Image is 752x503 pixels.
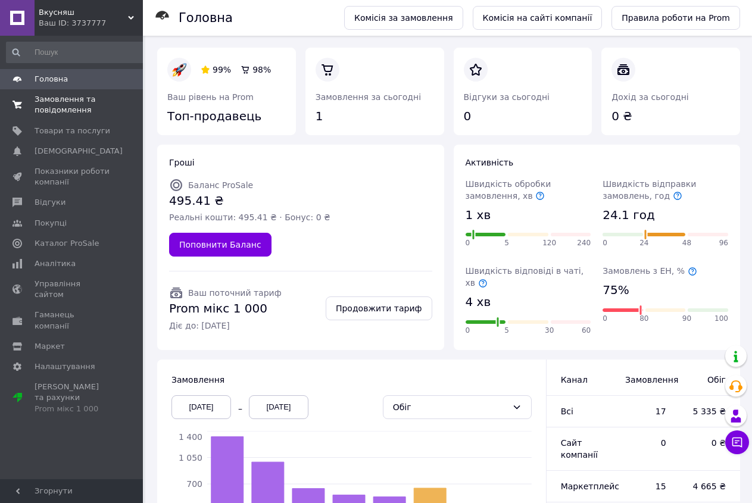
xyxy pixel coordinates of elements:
[35,197,65,208] span: Відгуки
[504,238,509,248] span: 5
[179,11,233,25] h1: Головна
[466,179,551,201] span: Швидкість обробки замовлення, хв
[473,6,603,30] a: Комісія на сайті компанії
[35,238,99,249] span: Каталог ProSale
[725,430,749,454] button: Чат з покупцем
[344,6,463,30] a: Комісія за замовлення
[603,207,654,224] span: 24.1 год
[577,238,591,248] span: 240
[35,310,110,331] span: Гаманець компанії
[690,480,726,492] span: 4 665 ₴
[714,314,728,324] span: 100
[188,288,282,298] span: Ваш поточний тариф
[625,374,666,386] span: Замовлення
[466,266,584,288] span: Швидкість відповіді в чаті, хв
[719,238,728,248] span: 96
[545,326,554,336] span: 30
[35,218,67,229] span: Покупці
[171,395,231,419] div: [DATE]
[171,375,224,385] span: Замовлення
[466,158,514,167] span: Активність
[35,361,95,372] span: Налаштування
[179,432,202,442] tspan: 1 400
[561,407,573,416] span: Всi
[35,146,123,157] span: [DEMOGRAPHIC_DATA]
[625,480,666,492] span: 15
[169,300,282,317] span: Prom мікс 1 000
[35,404,110,414] div: Prom мікс 1 000
[169,158,195,167] span: Гроші
[249,395,308,419] div: [DATE]
[35,74,68,85] span: Головна
[326,296,432,320] a: Продовжити тариф
[188,180,253,190] span: Баланс ProSale
[213,65,231,74] span: 99%
[35,126,110,136] span: Товари та послуги
[690,374,726,386] span: Обіг
[39,7,128,18] span: Вкусняш
[639,314,648,324] span: 80
[6,42,147,63] input: Пошук
[561,438,598,460] span: Сайт компанії
[466,207,491,224] span: 1 хв
[603,238,607,248] span: 0
[169,233,272,257] a: Поповнити Баланс
[179,452,202,462] tspan: 1 050
[603,266,697,276] span: Замовлень з ЕН, %
[639,238,648,248] span: 24
[466,293,491,311] span: 4 хв
[35,341,65,352] span: Маркет
[561,375,588,385] span: Канал
[169,192,330,210] span: 495.41 ₴
[603,179,696,201] span: Швидкість відправки замовлень, год
[603,314,607,324] span: 0
[169,320,282,332] span: Діє до: [DATE]
[169,211,330,223] span: Реальні кошти: 495.41 ₴ · Бонус: 0 ₴
[690,405,726,417] span: 5 335 ₴
[393,401,507,414] div: Обіг
[582,326,591,336] span: 60
[603,282,629,299] span: 75%
[625,405,666,417] span: 17
[35,166,110,188] span: Показники роботи компанії
[35,382,110,414] span: [PERSON_NAME] та рахунки
[625,437,666,449] span: 0
[35,94,110,115] span: Замовлення та повідомлення
[466,326,470,336] span: 0
[561,482,619,491] span: Маркетплейс
[682,238,691,248] span: 48
[39,18,143,29] div: Ваш ID: 3737777
[611,6,740,30] a: Правила роботи на Prom
[186,479,202,489] tspan: 700
[466,238,470,248] span: 0
[35,258,76,269] span: Аналітика
[35,279,110,300] span: Управління сайтом
[542,238,556,248] span: 120
[690,437,726,449] span: 0 ₴
[252,65,271,74] span: 98%
[682,314,691,324] span: 90
[504,326,509,336] span: 5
